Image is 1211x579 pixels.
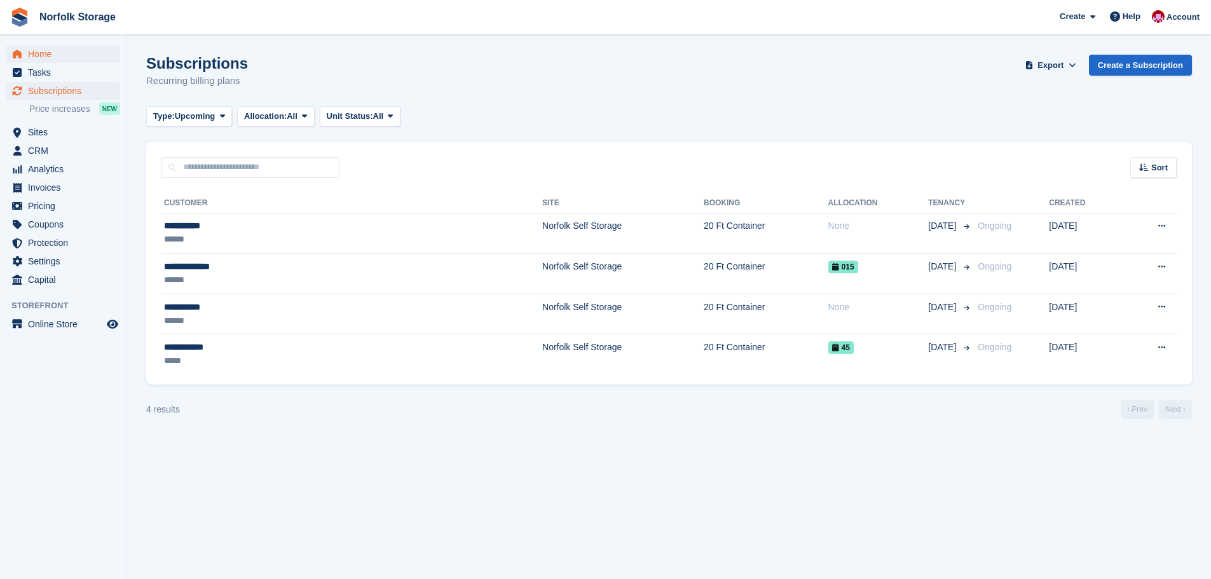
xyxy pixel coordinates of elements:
[161,193,542,214] th: Customer
[28,123,104,141] span: Sites
[704,334,828,374] td: 20 Ft Container
[28,271,104,289] span: Capital
[6,234,120,252] a: menu
[1060,10,1085,23] span: Create
[244,110,287,123] span: Allocation:
[6,160,120,178] a: menu
[542,334,704,374] td: Norfolk Self Storage
[1123,10,1140,23] span: Help
[978,221,1011,231] span: Ongoing
[828,301,929,314] div: None
[704,294,828,334] td: 20 Ft Container
[1049,213,1123,254] td: [DATE]
[175,110,216,123] span: Upcoming
[287,110,298,123] span: All
[1049,254,1123,294] td: [DATE]
[146,403,180,416] div: 4 results
[928,260,959,273] span: [DATE]
[6,179,120,196] a: menu
[28,315,104,333] span: Online Store
[928,341,959,354] span: [DATE]
[10,8,29,27] img: stora-icon-8386f47178a22dfd0bd8f6a31ec36ba5ce8667c1dd55bd0f319d3a0aa187defe.svg
[1152,10,1165,23] img: Sharon McCrory
[542,294,704,334] td: Norfolk Self Storage
[6,215,120,233] a: menu
[704,213,828,254] td: 20 Ft Container
[542,254,704,294] td: Norfolk Self Storage
[6,271,120,289] a: menu
[928,193,973,214] th: Tenancy
[28,215,104,233] span: Coupons
[1151,161,1168,174] span: Sort
[928,301,959,314] span: [DATE]
[6,64,120,81] a: menu
[978,261,1011,271] span: Ongoing
[978,342,1011,352] span: Ongoing
[153,110,175,123] span: Type:
[6,123,120,141] a: menu
[29,102,120,116] a: Price increases NEW
[1023,55,1079,76] button: Export
[1167,11,1200,24] span: Account
[1037,59,1064,72] span: Export
[28,179,104,196] span: Invoices
[6,315,120,333] a: menu
[320,106,400,127] button: Unit Status: All
[11,299,127,312] span: Storefront
[6,82,120,100] a: menu
[34,6,121,27] a: Norfolk Storage
[828,341,854,354] span: 45
[28,142,104,160] span: CRM
[146,55,248,72] h1: Subscriptions
[1121,400,1154,419] a: Previous
[1049,294,1123,334] td: [DATE]
[28,45,104,63] span: Home
[373,110,384,123] span: All
[105,317,120,332] a: Preview store
[1049,334,1123,374] td: [DATE]
[28,197,104,215] span: Pricing
[542,193,704,214] th: Site
[6,197,120,215] a: menu
[542,213,704,254] td: Norfolk Self Storage
[146,74,248,88] p: Recurring billing plans
[704,193,828,214] th: Booking
[828,261,858,273] span: 015
[6,142,120,160] a: menu
[1089,55,1192,76] a: Create a Subscription
[828,193,929,214] th: Allocation
[28,252,104,270] span: Settings
[29,103,90,115] span: Price increases
[1049,193,1123,214] th: Created
[928,219,959,233] span: [DATE]
[28,160,104,178] span: Analytics
[99,102,120,115] div: NEW
[327,110,373,123] span: Unit Status:
[1159,400,1192,419] a: Next
[1118,400,1194,419] nav: Page
[146,106,232,127] button: Type: Upcoming
[978,302,1011,312] span: Ongoing
[28,234,104,252] span: Protection
[6,252,120,270] a: menu
[6,45,120,63] a: menu
[28,82,104,100] span: Subscriptions
[28,64,104,81] span: Tasks
[828,219,929,233] div: None
[237,106,315,127] button: Allocation: All
[704,254,828,294] td: 20 Ft Container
